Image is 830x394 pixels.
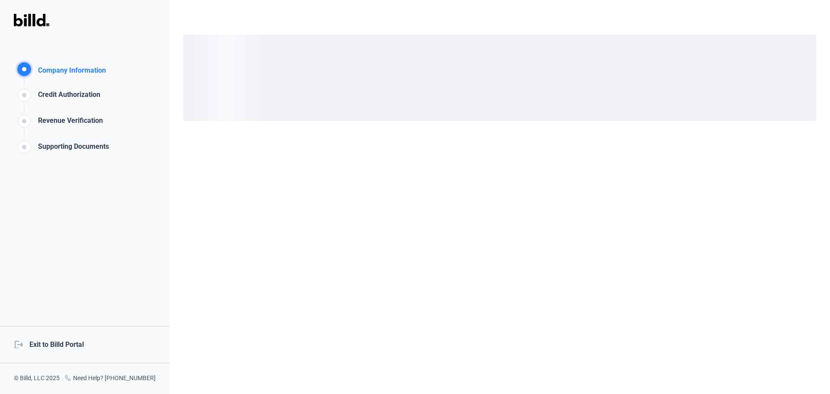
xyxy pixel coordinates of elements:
mat-icon: logout [14,340,22,348]
img: Billd Logo [14,14,49,26]
div: Revenue Verification [35,115,103,130]
div: Company Information [35,65,106,78]
div: loading [183,35,816,121]
div: Credit Authorization [35,90,100,104]
div: Supporting Documents [35,141,109,156]
div: Need Help? [PHONE_NUMBER] [64,374,156,384]
div: © Billd, LLC 2025 [14,374,60,384]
